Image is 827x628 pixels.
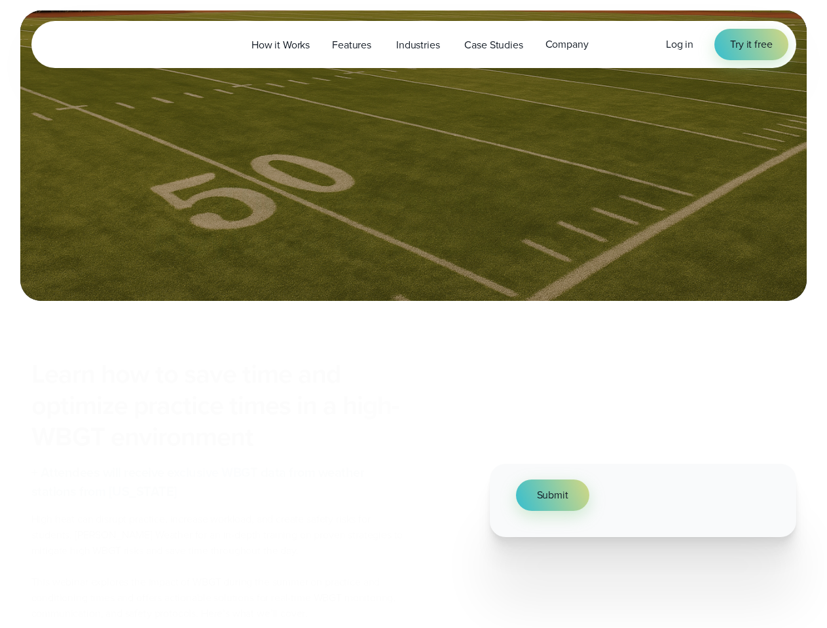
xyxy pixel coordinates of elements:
a: Try it free [714,29,788,60]
a: How it Works [240,31,321,58]
span: Industries [396,37,439,53]
span: Company [545,37,589,52]
a: Log in [666,37,693,52]
span: How it Works [251,37,310,53]
button: Submit [516,480,589,511]
span: Submit [537,487,568,503]
a: Case Studies [453,31,534,58]
span: Try it free [730,37,772,52]
span: Features [332,37,371,53]
span: Case Studies [464,37,523,53]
